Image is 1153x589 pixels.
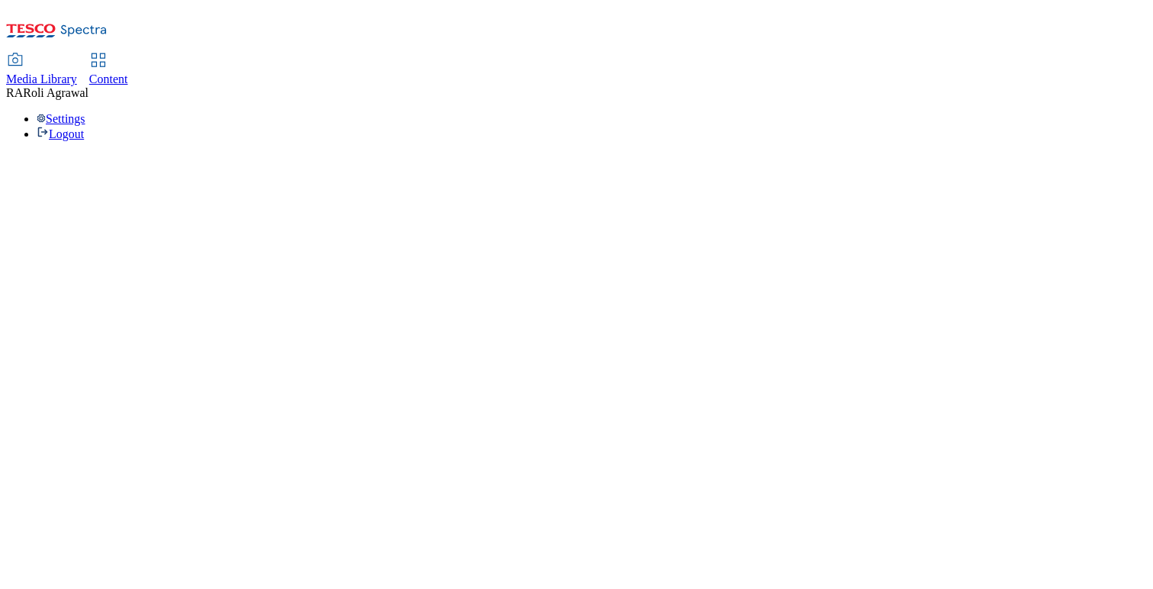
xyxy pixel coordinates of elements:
a: Content [89,54,128,86]
a: Logout [37,127,84,140]
span: RA [6,86,23,99]
a: Media Library [6,54,77,86]
a: Settings [37,112,85,125]
span: Media Library [6,72,77,85]
span: Roli Agrawal [23,86,88,99]
span: Content [89,72,128,85]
